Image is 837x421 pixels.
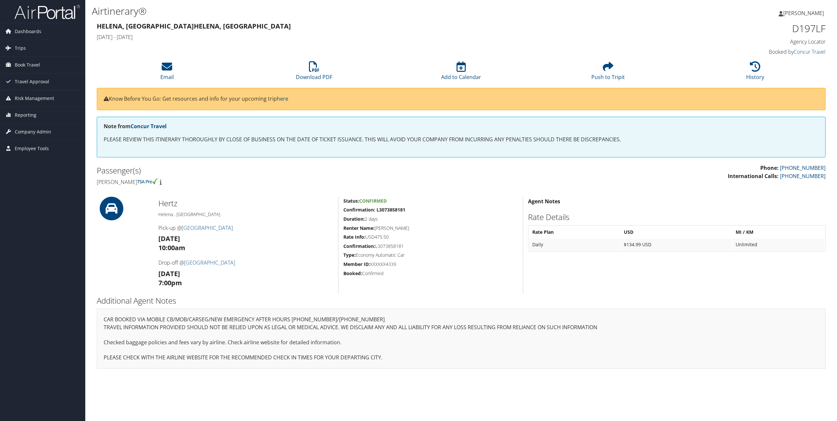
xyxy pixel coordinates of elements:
h5: 2 days [343,216,518,222]
strong: [DATE] [158,234,180,243]
td: Daily [529,239,620,251]
a: Email [160,65,174,81]
strong: Duration: [343,216,365,222]
strong: Rate Info: [343,234,365,240]
strong: Agent Notes [528,198,560,205]
h5: USD475.50 [343,234,518,240]
div: CAR BOOKED VIA MOBILE CB/MOB/CARSEG/NEW EMERGENCY AFTER HOURS [PHONE_NUMBER]/[PHONE_NUMBER] [97,309,826,369]
strong: Phone: [760,164,779,171]
h5: XXXXXX4339 [343,261,518,268]
span: Risk Management [15,90,54,107]
h4: [PERSON_NAME] [97,178,456,186]
th: USD [621,226,732,238]
td: Unlimited [732,239,825,251]
strong: [DATE] [158,269,180,278]
td: $134.99 USD [621,239,732,251]
strong: Confirmation: [343,243,375,249]
span: Trips [15,40,26,56]
span: Confirmed [359,198,387,204]
p: PLEASE REVIEW THIS ITINERARY THOROUGHLY BY CLOSE OF BUSINESS ON THE DATE OF TICKET ISSUANCE. THIS... [104,135,819,144]
img: tsa-precheck.png [137,178,158,184]
span: Company Admin [15,124,51,140]
a: [PERSON_NAME] [779,3,830,23]
th: Rate Plan [529,226,620,238]
h5: Economy Automatic Car [343,252,518,258]
h4: Booked by [651,48,826,55]
a: here [277,95,288,102]
p: TRAVEL INFORMATION PROVIDED SHOULD NOT BE RELIED UPON AS LEGAL OR MEDICAL ADVICE. WE DISCLAIM ANY... [104,323,819,332]
span: Employee Tools [15,140,49,157]
h4: Agency Locator [651,38,826,45]
a: Concur Travel [794,48,826,55]
img: airportal-logo.png [14,4,80,20]
strong: Note from [104,123,167,130]
h4: Drop-off @ [158,259,333,266]
h5: L3073858181 [343,243,518,250]
a: Concur Travel [131,123,167,130]
a: Push to Tripit [591,65,625,81]
h5: [PERSON_NAME] [343,225,518,231]
h5: Confirmed [343,270,518,277]
p: PLEASE CHECK WITH THE AIRLINE WEBSITE FOR THE RECOMMENDED CHECK IN TIMES FOR YOUR DEPARTING CITY. [104,353,819,362]
span: [PERSON_NAME] [783,10,824,17]
a: History [746,65,764,81]
strong: Booked: [343,270,362,276]
span: Dashboards [15,23,41,40]
h5: Helena , [GEOGRAPHIC_DATA] [158,211,333,218]
a: Download PDF [296,65,332,81]
h2: Additional Agent Notes [97,295,826,306]
span: Reporting [15,107,36,123]
span: Book Travel [15,57,40,73]
strong: Renter Name: [343,225,375,231]
a: [GEOGRAPHIC_DATA] [182,224,233,231]
h1: Airtinerary® [92,4,584,18]
strong: 7:00pm [158,278,182,287]
strong: Member ID: [343,261,370,267]
h4: Pick-up @ [158,224,333,231]
strong: 10:00am [158,243,185,252]
strong: Confirmation: L3073858181 [343,207,405,213]
a: [PHONE_NUMBER] [780,172,826,180]
h1: D197LF [651,22,826,35]
strong: International Calls: [728,172,779,180]
h2: Rate Details [528,211,826,223]
strong: Status: [343,198,359,204]
a: [GEOGRAPHIC_DATA] [184,259,235,266]
a: Add to Calendar [441,65,481,81]
p: Know Before You Go: Get resources and info for your upcoming trip [104,95,819,103]
p: Checked baggage policies and fees vary by airline. Check airline website for detailed information. [104,338,819,347]
strong: Type: [343,252,356,258]
th: MI / KM [732,226,825,238]
strong: Helena, [GEOGRAPHIC_DATA] Helena, [GEOGRAPHIC_DATA] [97,22,291,30]
span: Travel Approval [15,73,49,90]
h4: [DATE] - [DATE] [97,33,641,41]
h2: Passenger(s) [97,165,456,176]
h2: Hertz [158,198,333,209]
a: [PHONE_NUMBER] [780,164,826,171]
